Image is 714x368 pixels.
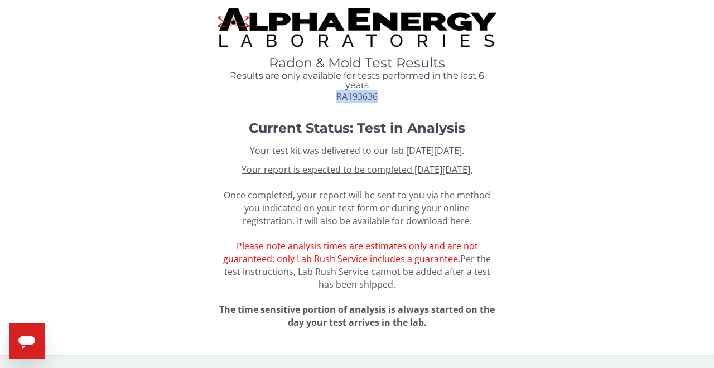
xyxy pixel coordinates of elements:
[249,120,465,136] strong: Current Status: Test in Analysis
[242,163,472,176] u: Your report is expected to be completed [DATE][DATE].
[218,8,496,47] img: TightCrop.jpg
[219,303,495,328] span: The time sensitive portion of analysis is always started on the day your test arrives in the lab.
[336,90,378,103] span: RA193636
[218,144,496,157] p: Your test kit was delivered to our lab [DATE][DATE].
[224,253,491,290] span: Per the test instructions, Lab Rush Service cannot be added after a test has been shipped.
[218,71,496,90] h4: Results are only available for tests performed in the last 6 years
[223,163,491,290] span: Once completed, your report will be sent to you via the method you indicated on your test form or...
[218,56,496,70] h1: Radon & Mold Test Results
[9,323,45,359] iframe: Button to launch messaging window
[223,240,478,265] span: Please note analysis times are estimates only and are not guaranteed; only Lab Rush Service inclu...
